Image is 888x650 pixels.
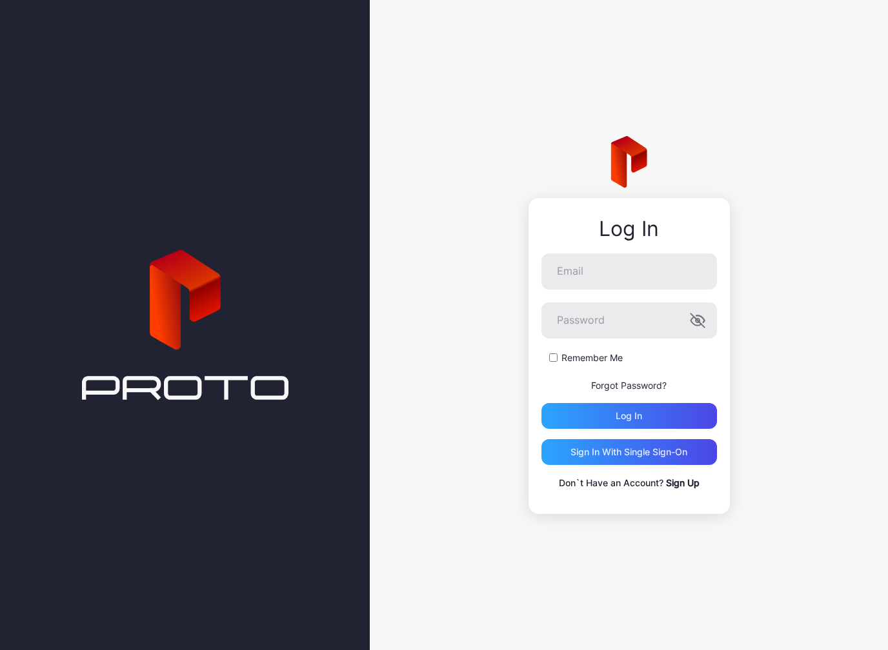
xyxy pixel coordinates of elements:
[561,351,623,364] label: Remember Me
[591,380,667,391] a: Forgot Password?
[541,403,717,429] button: Log in
[541,217,717,241] div: Log In
[666,477,700,488] a: Sign Up
[570,447,687,457] div: Sign in With Single Sign-On
[541,439,717,465] button: Sign in With Single Sign-On
[541,302,717,339] input: Password
[541,253,717,290] input: Email
[541,475,717,491] p: Don`t Have an Account?
[616,411,642,421] div: Log in
[690,313,705,328] button: Password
